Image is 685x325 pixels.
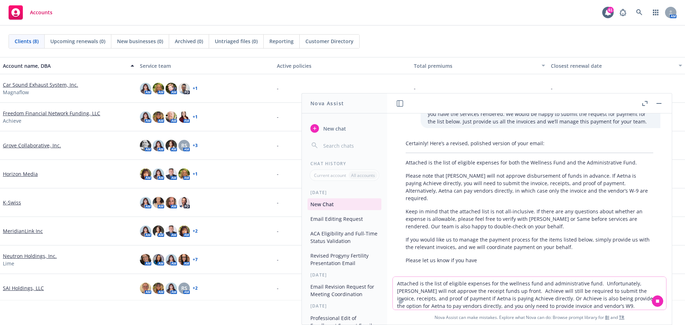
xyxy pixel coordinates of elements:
[3,170,38,178] a: Horizon Media
[166,197,177,208] img: photo
[390,310,669,325] span: Nova Assist can make mistakes. Explore what Nova can do: Browse prompt library for and
[166,283,177,294] img: photo
[3,227,43,235] a: MeridianLink Inc
[193,229,198,233] a: + 2
[302,189,387,195] div: [DATE]
[607,7,614,13] div: 61
[178,225,190,237] img: photo
[551,62,674,70] div: Closest renewal date
[322,125,346,132] span: New chat
[178,254,190,265] img: photo
[193,115,198,119] a: + 1
[3,88,29,96] span: Magnaflow
[351,172,375,178] p: All accounts
[3,117,21,125] span: Achieve
[140,197,151,208] img: photo
[193,143,198,148] a: + 3
[616,5,630,20] a: Report a Bug
[3,81,78,88] a: Car Sound Exhaust System, Inc.
[305,37,354,45] span: Customer Directory
[140,254,151,265] img: photo
[277,227,279,235] span: -
[277,199,279,206] span: -
[308,122,381,135] button: New chat
[181,284,187,292] span: RS
[277,284,279,292] span: -
[302,272,387,278] div: [DATE]
[3,199,21,206] a: K-Swiss
[322,141,379,151] input: Search chats
[153,83,164,94] img: photo
[3,142,61,149] a: Grove Collaborative, Inc.
[406,208,653,230] p: Keep in mind that the attached list is not all-inclusive. If there are any questions about whethe...
[3,252,57,260] a: Neutron Holdings, Inc.
[308,228,381,247] button: ACA Eligibility and Full-Time Status Validation
[277,256,279,263] span: -
[140,83,151,94] img: photo
[117,37,163,45] span: New businesses (0)
[166,111,177,123] img: photo
[314,172,346,178] p: Current account
[308,250,381,269] button: Revised Progyny Fertility Presentation Email
[140,140,151,151] img: photo
[274,57,411,74] button: Active policies
[277,85,279,92] span: -
[178,197,190,208] img: photo
[153,140,164,151] img: photo
[153,168,164,180] img: photo
[140,168,151,180] img: photo
[153,111,164,123] img: photo
[414,62,537,70] div: Total premiums
[140,283,151,294] img: photo
[632,5,646,20] a: Search
[166,254,177,265] img: photo
[406,236,653,251] p: If you would like us to manage the payment process for the items listed below, simply provide us ...
[649,5,663,20] a: Switch app
[215,37,258,45] span: Untriaged files (0)
[193,286,198,290] a: + 2
[193,86,198,91] a: + 1
[406,257,653,264] p: Please let us know if you have
[551,85,553,92] span: -
[302,303,387,309] div: [DATE]
[166,168,177,180] img: photo
[140,225,151,237] img: photo
[308,213,381,225] button: Email Editing Request
[548,57,685,74] button: Closest renewal date
[277,170,279,178] span: -
[406,159,653,166] p: Attached is the list of eligible expenses for both the Wellness Fund and the Administrative Fund.
[406,172,653,202] p: Please note that [PERSON_NAME] will not approve disbursement of funds in advance. If Aetna is pay...
[277,62,408,70] div: Active policies
[310,100,344,107] h1: Nova Assist
[153,283,164,294] img: photo
[619,314,624,320] a: TR
[140,62,271,70] div: Service team
[414,85,416,92] span: -
[277,142,279,149] span: -
[181,142,187,149] span: RS
[153,254,164,265] img: photo
[302,161,387,167] div: Chat History
[406,139,653,147] p: Certainly! Here’s a revised, polished version of your email:
[605,314,609,320] a: BI
[166,225,177,237] img: photo
[3,62,126,70] div: Account name, DBA
[153,197,164,208] img: photo
[178,111,190,123] img: photo
[411,57,548,74] button: Total premiums
[166,140,177,151] img: photo
[193,172,198,176] a: + 1
[3,260,14,267] span: Lime
[175,37,203,45] span: Archived (0)
[15,37,39,45] span: Clients (8)
[153,225,164,237] img: photo
[140,111,151,123] img: photo
[277,113,279,121] span: -
[6,2,55,22] a: Accounts
[166,83,177,94] img: photo
[178,83,190,94] img: photo
[137,57,274,74] button: Service team
[178,168,190,180] img: photo
[3,284,44,292] a: SAI Holdings, LLC
[30,10,52,15] span: Accounts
